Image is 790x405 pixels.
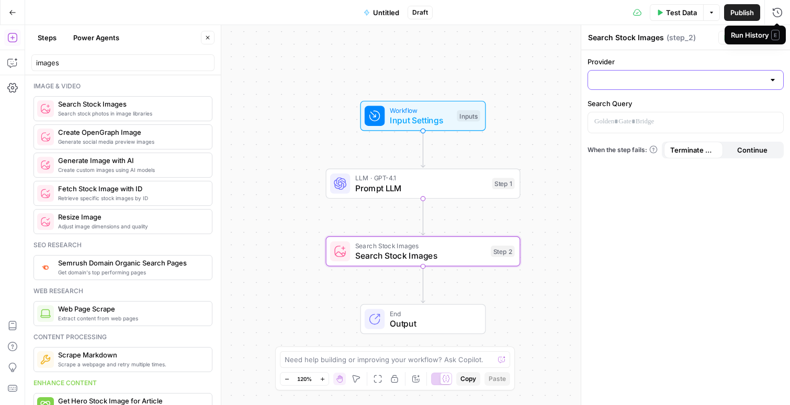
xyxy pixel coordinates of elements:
span: Resize Image [58,212,204,222]
span: Publish [730,7,754,18]
button: Test [718,31,750,44]
span: Search Stock Images [355,249,486,262]
span: Output [390,317,475,330]
span: Semrush Domain Organic Search Pages [58,258,204,268]
div: Inputs [457,110,480,122]
span: Test [732,33,746,42]
button: Continue [723,142,782,158]
span: Adjust image dimensions and quality [58,222,204,230]
div: Web research [33,286,212,296]
span: ( step_2 ) [667,32,696,43]
img: jlmgu399hrhymlku2g1lv3es8mdc [40,354,51,365]
div: Image & video [33,82,212,91]
a: When the step fails: [588,145,658,155]
span: Fetch Stock Image with ID [58,183,204,194]
div: Seo research [33,240,212,250]
span: Web Page Scrape [58,304,204,314]
span: Input Settings [390,114,452,126]
span: Scrape a webpage and retry multiple times. [58,360,204,368]
button: Paste [484,372,510,386]
button: Steps [31,29,63,46]
div: Content processing [33,332,212,342]
span: Generate social media preview images [58,137,204,146]
span: Create OpenGraph Image [58,127,204,137]
button: Power Agents [67,29,126,46]
span: LLM · GPT-4.1 [355,173,487,183]
span: End [390,308,475,318]
button: Publish [724,4,760,21]
span: Draft [412,8,428,17]
span: Untitled [373,7,399,18]
g: Edge from start to step_1 [421,131,425,168]
span: Get domain's top performing pages [58,268,204,276]
div: Search Stock ImagesSearch Stock ImagesStep 2 [326,236,521,267]
span: 120% [297,375,312,383]
span: Retrieve specific stock images by ID [58,194,204,202]
div: EndOutput [326,304,521,334]
button: Copy [456,372,480,386]
span: Test Data [666,7,697,18]
span: Copy [460,374,476,384]
div: WorkflowInput SettingsInputs [326,101,521,131]
img: pyizt6wx4h99f5rkgufsmugliyey [40,132,51,142]
span: Generate Image with AI [58,155,204,166]
span: Terminate Workflow [670,145,717,155]
g: Edge from step_2 to end [421,267,425,303]
div: LLM · GPT-4.1Prompt LLMStep 1 [326,169,521,199]
span: Search Stock Images [355,241,486,251]
div: Step 2 [491,246,515,257]
span: Prompt LLM [355,182,487,194]
div: Step 1 [492,178,515,190]
input: Search steps [36,57,210,68]
div: Enhance content [33,378,212,388]
img: otu06fjiulrdwrqmbs7xihm55rg9 [40,263,51,272]
span: Scrape Markdown [58,350,204,360]
span: Continue [737,145,768,155]
span: Extract content from web pages [58,314,204,322]
span: Paste [489,374,506,384]
label: Search Query [588,98,784,109]
span: Workflow [390,105,452,115]
button: Test Data [650,4,703,21]
textarea: Search Stock Images [588,32,664,43]
label: Provider [588,56,784,67]
span: Create custom images using AI models [58,166,204,174]
span: Search stock photos in image libraries [58,109,204,118]
span: Search Stock Images [58,99,204,109]
g: Edge from step_1 to step_2 [421,199,425,235]
button: Untitled [357,4,405,21]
